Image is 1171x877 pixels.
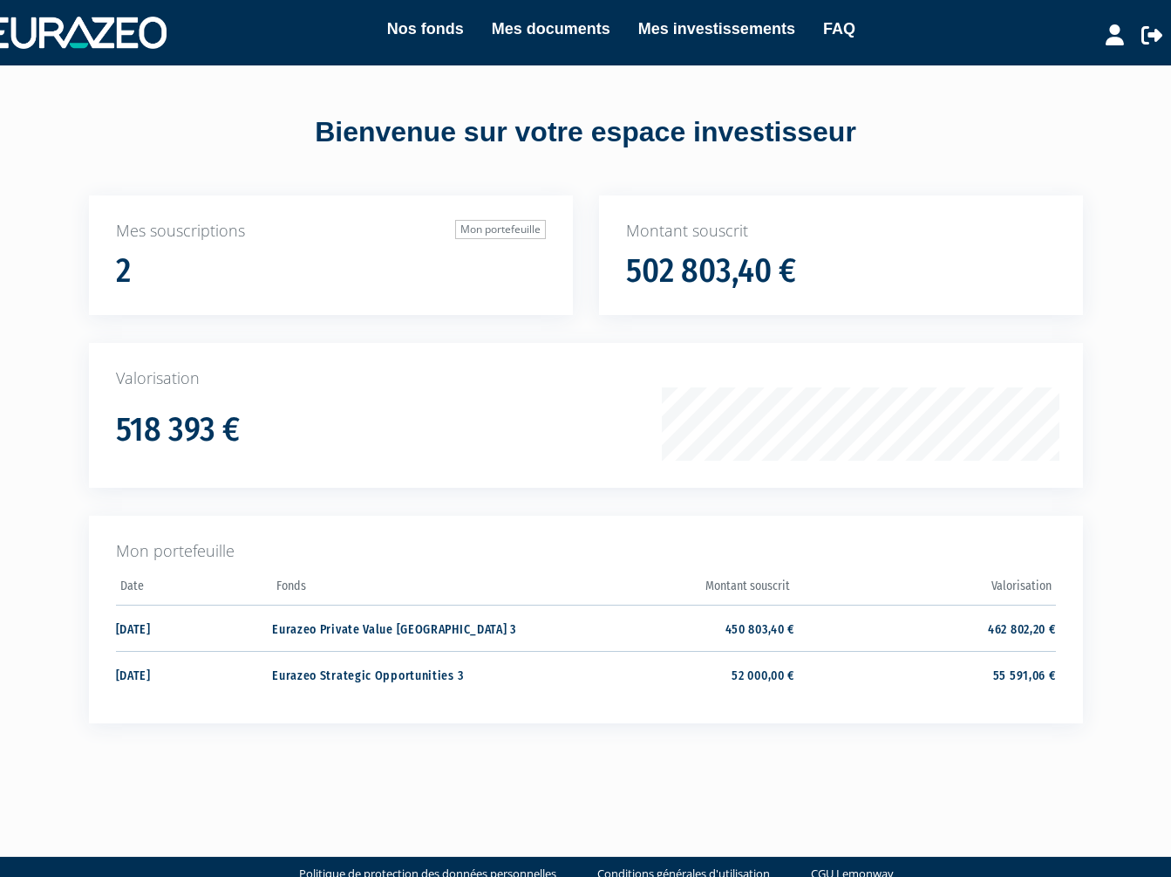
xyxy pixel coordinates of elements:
td: 462 802,20 € [794,605,1055,651]
th: Fonds [272,573,533,606]
td: Eurazeo Private Value [GEOGRAPHIC_DATA] 3 [272,605,533,651]
th: Valorisation [794,573,1055,606]
td: Eurazeo Strategic Opportunities 3 [272,651,533,697]
td: 52 000,00 € [534,651,794,697]
a: Mes documents [492,17,610,41]
td: [DATE] [116,605,273,651]
h1: 518 393 € [116,412,240,449]
h1: 502 803,40 € [626,253,796,290]
td: [DATE] [116,651,273,697]
p: Montant souscrit [626,220,1056,243]
a: FAQ [823,17,855,41]
p: Mon portefeuille [116,540,1056,563]
a: Mes investissements [638,17,795,41]
h1: 2 [116,253,131,290]
td: 55 591,06 € [794,651,1055,697]
p: Mes souscriptions [116,220,546,243]
th: Date [116,573,273,606]
td: 450 803,40 € [534,605,794,651]
th: Montant souscrit [534,573,794,606]
div: Bienvenue sur votre espace investisseur [13,113,1158,153]
a: Nos fonds [387,17,464,41]
p: Valorisation [116,367,1056,390]
a: Mon portefeuille [455,220,546,239]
